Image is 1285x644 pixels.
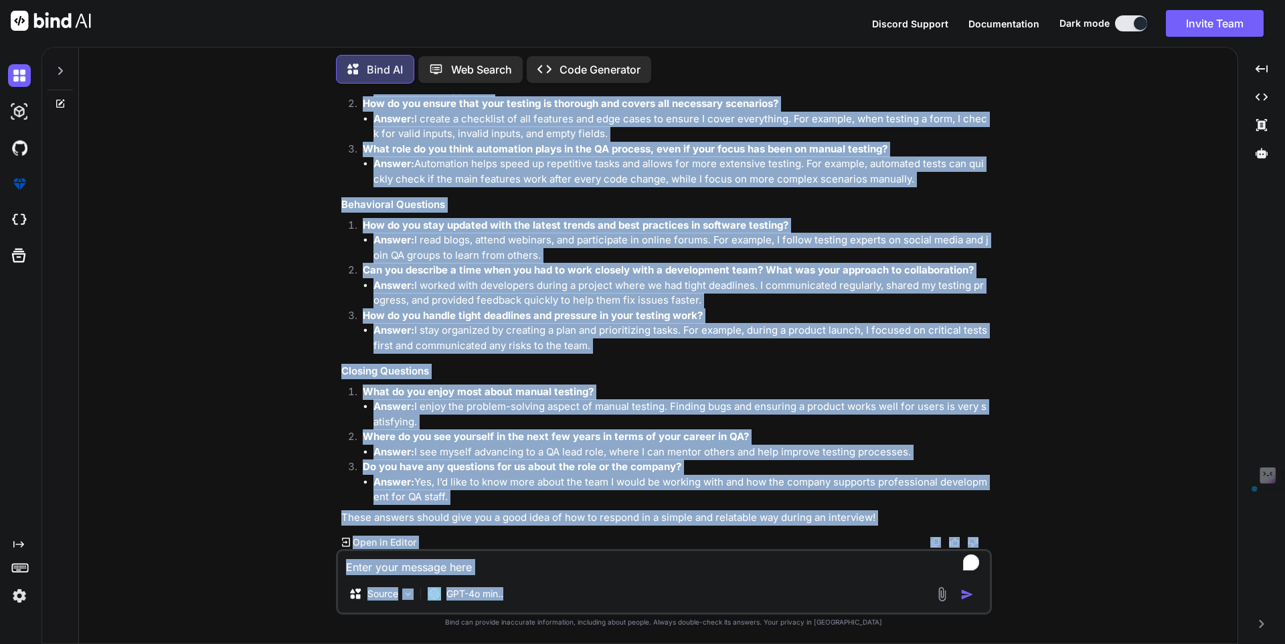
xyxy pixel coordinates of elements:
textarea: To enrich screen reader interactions, please activate Accessibility in Grammarly extension settings [338,551,990,575]
button: Documentation [968,17,1039,31]
img: settings [8,584,31,607]
img: GPT-4o mini [428,587,441,601]
img: like [949,537,960,548]
li: I see myself advancing to a QA lead role, where I can mentor others and help improve testing proc... [373,445,989,460]
span: Dark mode [1059,17,1110,30]
li: Yes, I’d like to know more about the team I would be working with and how the company supports pr... [373,475,989,505]
p: Bind AI [367,62,403,78]
strong: How do you stay updated with the latest trends and best practices in software testing? [363,219,788,231]
li: I stay organized by creating a plan and prioritizing tasks. For example, during a product launch,... [373,323,989,353]
strong: Can you describe a time when you had to work closely with a development team? What was your appro... [363,263,974,276]
h3: Closing Questions [341,364,989,379]
img: Pick Models [402,588,414,600]
strong: Answer: [373,400,414,413]
img: dislike [968,537,978,548]
li: I create a checklist of all features and edge cases to ensure I cover everything. For example, wh... [373,112,989,142]
strong: Answer: [373,445,414,458]
p: These answers should give you a good idea of how to respond in a simple and relatable way during ... [341,510,989,526]
strong: Answer: [373,233,414,246]
li: I enjoy the problem-solving aspect of manual testing. Finding bugs and ensuring a product works w... [373,399,989,429]
p: Open in Editor [353,536,416,549]
img: darkChat [8,64,31,87]
span: Discord Support [872,18,948,29]
img: premium [8,173,31,195]
p: GPT-4o min.. [446,587,503,601]
img: Bind AI [11,11,91,31]
img: icon [960,588,974,601]
p: Web Search [451,62,512,78]
button: Invite Team [1166,10,1264,37]
li: Automation helps speed up repetitive tasks and allows for more extensive testing. For example, au... [373,156,989,187]
strong: What role do you think automation plays in the QA process, even if your focus has been on manual ... [363,142,887,155]
strong: What do you enjoy most about manual testing? [363,385,594,398]
strong: How do you ensure that your testing is thorough and covers all necessary scenarios? [363,97,778,110]
strong: Answer: [373,157,414,170]
span: Documentation [968,18,1039,29]
p: Source [367,587,398,601]
li: I worked with developers during a project where we had tight deadlines. I communicated regularly,... [373,278,989,308]
p: Bind can provide inaccurate information, including about people. Always double-check its answers.... [336,617,992,627]
img: copy [930,537,941,548]
li: I read blogs, attend webinars, and participate in online forums. For example, I follow testing ex... [373,233,989,263]
strong: Do you have any questions for us about the role or the company? [363,460,681,473]
strong: Answer: [373,112,414,125]
strong: Answer: [373,475,414,488]
p: Code Generator [560,62,640,78]
button: Discord Support [872,17,948,31]
img: darkAi-studio [8,100,31,123]
img: attachment [934,586,950,602]
img: cloudideIcon [8,209,31,231]
h3: Behavioral Questions [341,197,989,213]
strong: How do you handle tight deadlines and pressure in your testing work? [363,309,703,322]
strong: Answer: [373,324,414,336]
strong: Answer: [373,279,414,292]
strong: Where do you see yourself in the next few years in terms of your career in QA? [363,430,749,443]
img: githubDark [8,136,31,159]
